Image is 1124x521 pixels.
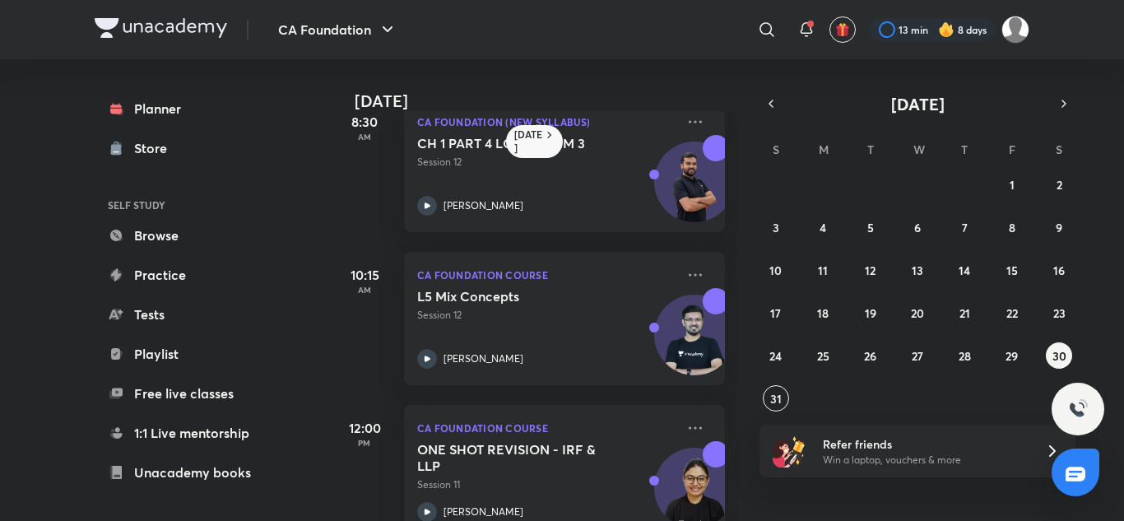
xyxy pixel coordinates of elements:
abbr: Monday [819,142,829,157]
abbr: Friday [1009,142,1015,157]
h6: SELF STUDY [95,191,286,219]
button: August 6, 2025 [904,214,931,240]
img: Avatar [655,151,734,230]
a: 1:1 Live mentorship [95,416,286,449]
abbr: August 26, 2025 [864,348,876,364]
button: August 3, 2025 [763,214,789,240]
button: CA Foundation [268,13,407,46]
button: August 17, 2025 [763,300,789,326]
abbr: Tuesday [867,142,874,157]
button: August 30, 2025 [1046,342,1072,369]
button: August 16, 2025 [1046,257,1072,283]
h5: L5 Mix Concepts [417,288,622,305]
button: August 5, 2025 [857,214,884,240]
button: August 7, 2025 [951,214,978,240]
h5: ONE SHOT REVISION - IRF & LLP [417,441,622,474]
a: Playlist [95,337,286,370]
button: August 20, 2025 [904,300,931,326]
abbr: August 3, 2025 [773,220,779,235]
h5: 10:15 [332,265,397,285]
p: CA Foundation Course [417,265,676,285]
span: [DATE] [891,93,945,115]
abbr: August 7, 2025 [962,220,968,235]
abbr: August 24, 2025 [769,348,782,364]
div: Store [134,138,177,158]
a: Practice [95,258,286,291]
img: Avatar [655,304,734,383]
abbr: August 6, 2025 [914,220,921,235]
p: CA Foundation (New Syllabus) [417,112,676,132]
abbr: August 2, 2025 [1057,177,1062,193]
button: August 9, 2025 [1046,214,1072,240]
button: August 13, 2025 [904,257,931,283]
button: August 12, 2025 [857,257,884,283]
abbr: Saturday [1056,142,1062,157]
a: Tests [95,298,286,331]
button: August 15, 2025 [999,257,1025,283]
button: August 29, 2025 [999,342,1025,369]
p: CA Foundation Course [417,418,676,438]
abbr: August 25, 2025 [817,348,829,364]
button: August 21, 2025 [951,300,978,326]
abbr: August 19, 2025 [865,305,876,321]
h4: [DATE] [355,91,741,111]
abbr: August 9, 2025 [1056,220,1062,235]
p: [PERSON_NAME] [444,505,523,519]
abbr: August 14, 2025 [959,263,970,278]
abbr: August 5, 2025 [867,220,874,235]
button: August 24, 2025 [763,342,789,369]
a: Browse [95,219,286,252]
button: August 31, 2025 [763,385,789,412]
button: August 26, 2025 [857,342,884,369]
p: Session 12 [417,155,676,170]
a: Free live classes [95,377,286,410]
p: Win a laptop, vouchers & more [823,453,1025,468]
button: August 4, 2025 [810,214,836,240]
button: August 8, 2025 [999,214,1025,240]
p: PM [332,438,397,448]
abbr: August 30, 2025 [1052,348,1066,364]
a: Planner [95,92,286,125]
abbr: August 23, 2025 [1053,305,1066,321]
img: referral [773,435,806,468]
h6: [DATE] [514,128,543,155]
p: [PERSON_NAME] [444,351,523,366]
abbr: August 29, 2025 [1006,348,1018,364]
abbr: August 4, 2025 [820,220,826,235]
img: avatar [835,22,850,37]
img: streak [938,21,954,38]
button: August 23, 2025 [1046,300,1072,326]
h5: 12:00 [332,418,397,438]
button: August 1, 2025 [999,171,1025,198]
button: August 19, 2025 [857,300,884,326]
abbr: August 8, 2025 [1009,220,1015,235]
abbr: August 18, 2025 [817,305,829,321]
abbr: August 11, 2025 [818,263,828,278]
button: August 10, 2025 [763,257,789,283]
p: AM [332,132,397,142]
img: Company Logo [95,18,227,38]
a: Unacademy books [95,456,286,489]
img: ansh jain [1001,16,1029,44]
h6: Refer friends [823,435,1025,453]
abbr: Sunday [773,142,779,157]
abbr: Wednesday [913,142,925,157]
abbr: August 22, 2025 [1006,305,1018,321]
button: August 27, 2025 [904,342,931,369]
abbr: August 16, 2025 [1053,263,1065,278]
img: ttu [1068,399,1088,419]
p: AM [332,285,397,295]
abbr: August 27, 2025 [912,348,923,364]
abbr: August 28, 2025 [959,348,971,364]
p: Session 12 [417,308,676,323]
abbr: August 15, 2025 [1006,263,1018,278]
button: August 25, 2025 [810,342,836,369]
h5: 8:30 [332,112,397,132]
button: avatar [829,16,856,43]
p: Session 11 [417,477,676,492]
p: [PERSON_NAME] [444,198,523,213]
button: August 18, 2025 [810,300,836,326]
abbr: August 31, 2025 [770,391,782,407]
button: August 28, 2025 [951,342,978,369]
abbr: August 10, 2025 [769,263,782,278]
